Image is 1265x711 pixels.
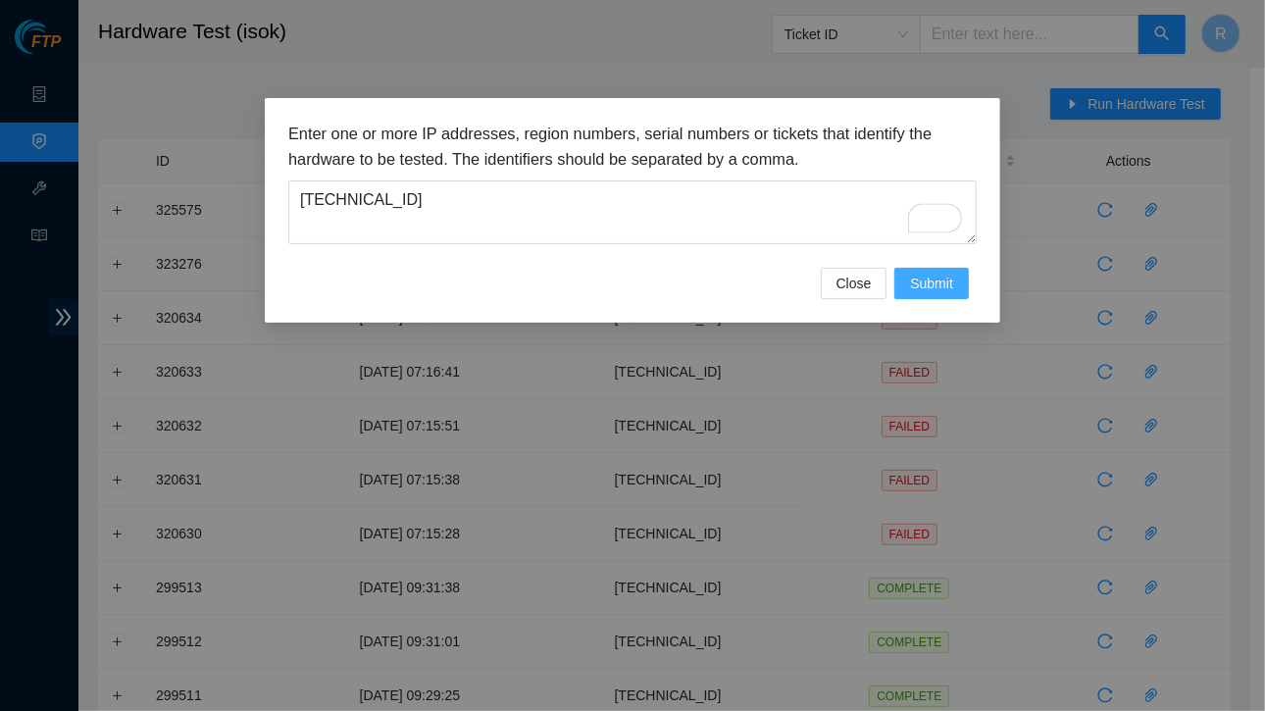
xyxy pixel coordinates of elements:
[288,122,977,172] h3: Enter one or more IP addresses, region numbers, serial numbers or tickets that identify the hardw...
[288,180,977,244] textarea: To enrich screen reader interactions, please activate Accessibility in Grammarly extension settings
[894,268,969,299] button: Submit
[910,273,953,294] span: Submit
[821,268,887,299] button: Close
[836,273,872,294] span: Close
